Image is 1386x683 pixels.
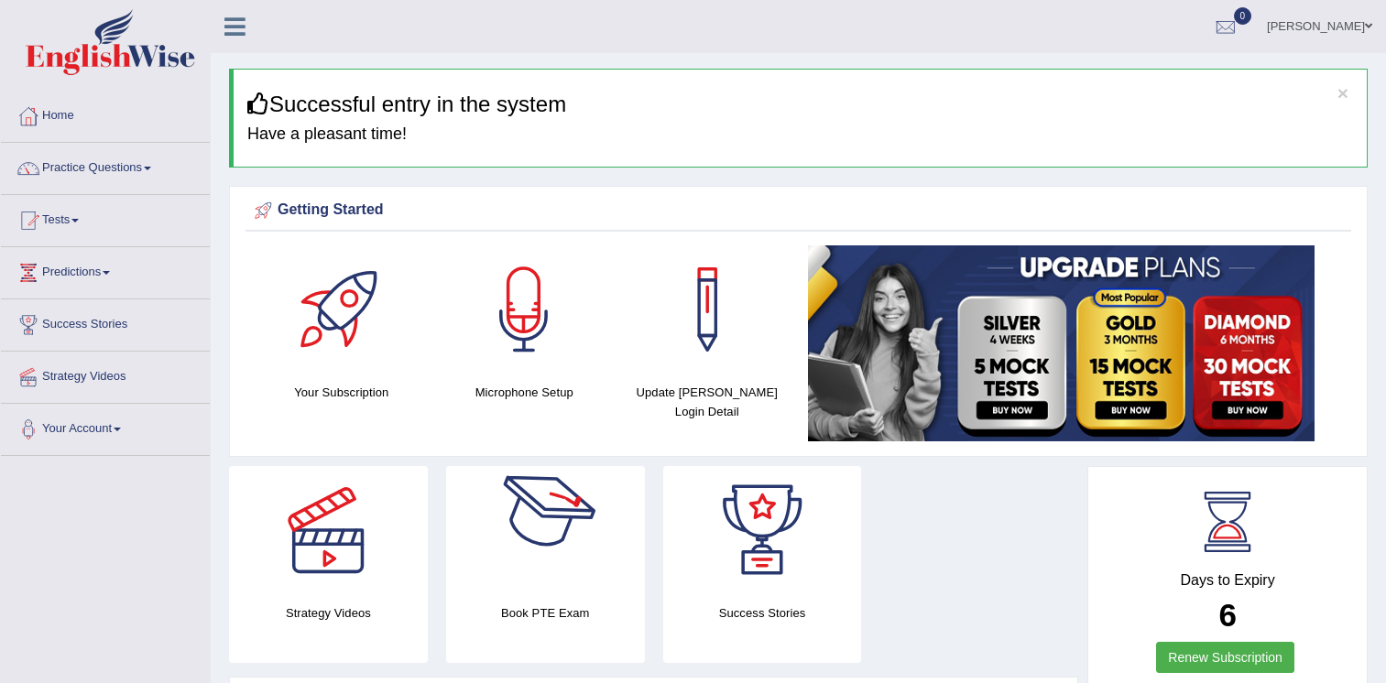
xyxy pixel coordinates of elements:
[259,383,424,402] h4: Your Subscription
[1156,642,1294,673] a: Renew Subscription
[1,404,210,450] a: Your Account
[247,125,1353,144] h4: Have a pleasant time!
[1,352,210,397] a: Strategy Videos
[625,383,790,421] h4: Update [PERSON_NAME] Login Detail
[247,92,1353,116] h3: Successful entry in the system
[663,603,862,623] h4: Success Stories
[446,603,645,623] h4: Book PTE Exam
[808,245,1315,441] img: small5.jpg
[1234,7,1252,25] span: 0
[442,383,607,402] h4: Microphone Setup
[1,143,210,189] a: Practice Questions
[1,247,210,293] a: Predictions
[250,197,1347,224] div: Getting Started
[1218,597,1236,633] b: 6
[1108,572,1347,589] h4: Days to Expiry
[229,603,428,623] h4: Strategy Videos
[1,91,210,136] a: Home
[1,299,210,345] a: Success Stories
[1337,83,1348,103] button: ×
[1,195,210,241] a: Tests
